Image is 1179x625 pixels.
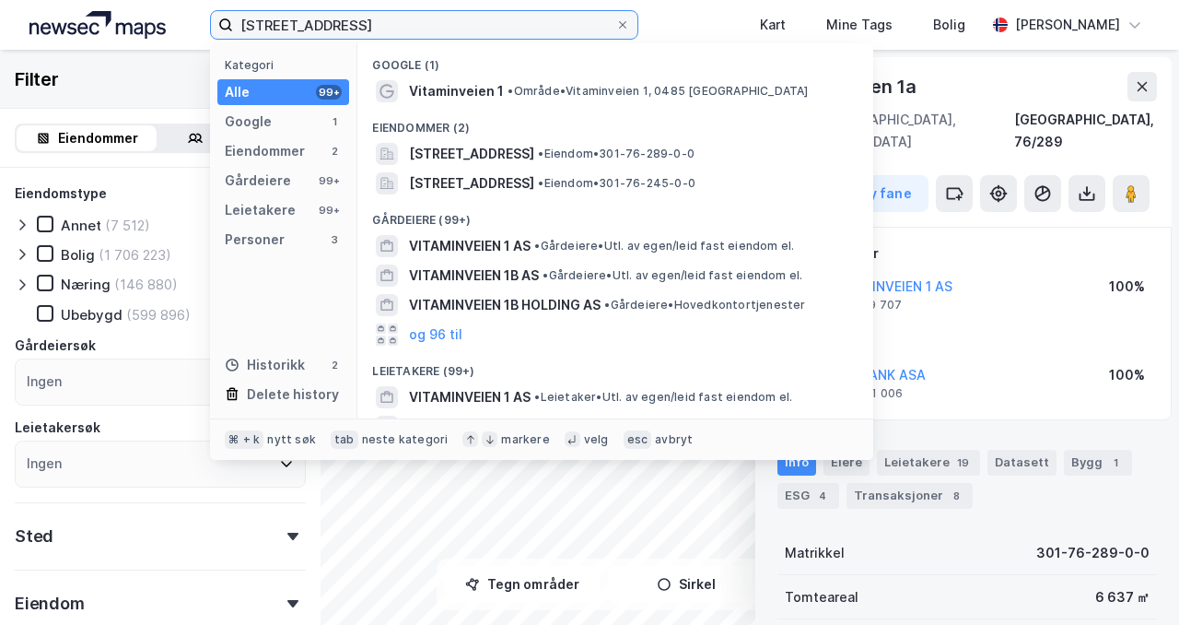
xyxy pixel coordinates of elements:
[225,111,272,133] div: Google
[15,183,107,205] div: Eiendomstype
[316,203,342,218] div: 99+
[534,239,794,254] span: Gårdeiere • Utl. av egen/leid fast eiendom el.
[501,432,549,447] div: markere
[1064,450,1132,476] div: Bygg
[15,335,96,357] div: Gårdeiersøk
[15,417,100,439] div: Leietakersøk
[327,232,342,247] div: 3
[947,487,965,505] div: 8
[61,306,123,324] div: Ubebygd
[823,450,870,476] div: Eiere
[267,432,316,447] div: nytt søk
[760,14,786,36] div: Kart
[846,483,973,509] div: Transaksjoner
[357,198,873,231] div: Gårdeiere (99+)
[608,566,765,603] button: Sirkel
[1109,276,1145,298] div: 100%
[357,349,873,383] div: Leietakere (99+)
[1014,109,1157,153] div: [GEOGRAPHIC_DATA], 76/289
[362,432,449,447] div: neste kategori
[813,487,832,505] div: 4
[777,483,839,509] div: ESG
[409,386,531,408] span: VITAMINVEIEN 1 AS
[225,354,305,376] div: Historikk
[543,268,802,283] span: Gårdeiere • Utl. av egen/leid fast eiendom el.
[777,109,1014,153] div: 0485, [GEOGRAPHIC_DATA], [GEOGRAPHIC_DATA]
[61,217,101,234] div: Annet
[225,229,285,251] div: Personer
[624,430,652,449] div: esc
[777,450,816,476] div: Info
[233,11,615,39] input: Søk på adresse, matrikkel, gårdeiere, leietakere eller personer
[225,140,305,162] div: Eiendommer
[357,106,873,139] div: Eiendommer (2)
[1036,542,1150,564] div: 301-76-289-0-0
[933,14,965,36] div: Bolig
[409,265,539,287] span: VITAMINVEIEN 1B AS
[61,246,95,264] div: Bolig
[29,11,166,39] img: logo.a4113a55bc3d86da70a041830d287a7e.svg
[538,147,695,161] span: Eiendom • 301-76-289-0-0
[508,84,808,99] span: Område • Vitaminveien 1, 0485 [GEOGRAPHIC_DATA]
[826,14,893,36] div: Mine Tags
[327,114,342,129] div: 1
[785,542,845,564] div: Matrikkel
[15,525,53,548] div: Sted
[409,324,462,346] button: og 96 til
[27,453,62,475] div: Ingen
[126,306,191,324] div: (599 896)
[584,432,609,447] div: velg
[327,144,342,159] div: 2
[1087,537,1179,625] div: Kontrollprogram for chat
[225,170,291,192] div: Gårdeiere
[105,217,150,234] div: (7 512)
[409,143,534,165] span: [STREET_ADDRESS]
[778,331,1156,353] div: Gårdeiere
[225,430,263,449] div: ⌘ + k
[409,80,504,102] span: Vitaminveien 1
[1015,14,1120,36] div: [PERSON_NAME]
[534,390,792,405] span: Leietaker • Utl. av egen/leid fast eiendom el.
[543,268,548,282] span: •
[534,390,540,404] span: •
[409,172,534,195] span: [STREET_ADDRESS]
[225,81,250,103] div: Alle
[953,454,973,472] div: 19
[225,199,296,221] div: Leietakere
[538,176,543,190] span: •
[409,235,531,257] span: VITAMINVEIEN 1 AS
[1087,537,1179,625] iframe: Chat Widget
[1106,454,1125,472] div: 1
[99,246,171,264] div: (1 706 223)
[534,239,540,253] span: •
[316,173,342,188] div: 99+
[114,276,178,293] div: (146 880)
[877,450,980,476] div: Leietakere
[444,566,601,603] button: Tegn områder
[247,383,339,406] div: Delete history
[1109,364,1145,386] div: 100%
[508,84,513,98] span: •
[409,416,592,438] span: VITAMINVEIEN 1 EIENDOM AS
[357,43,873,77] div: Google (1)
[61,276,111,293] div: Næring
[785,586,858,608] div: Tomteareal
[538,176,695,191] span: Eiendom • 301-76-245-0-0
[604,298,805,312] span: Gårdeiere • Hovedkontortjenester
[15,593,85,615] div: Eiendom
[331,430,358,449] div: tab
[316,85,342,100] div: 99+
[655,432,693,447] div: avbryt
[15,65,59,94] div: Filter
[225,58,349,72] div: Kategori
[58,127,138,149] div: Eiendommer
[409,294,601,316] span: VITAMINVEIEN 1B HOLDING AS
[778,242,1156,265] div: Hjemmelshaver
[604,298,610,312] span: •
[327,358,342,372] div: 2
[987,450,1056,476] div: Datasett
[27,371,62,393] div: Ingen
[538,147,543,160] span: •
